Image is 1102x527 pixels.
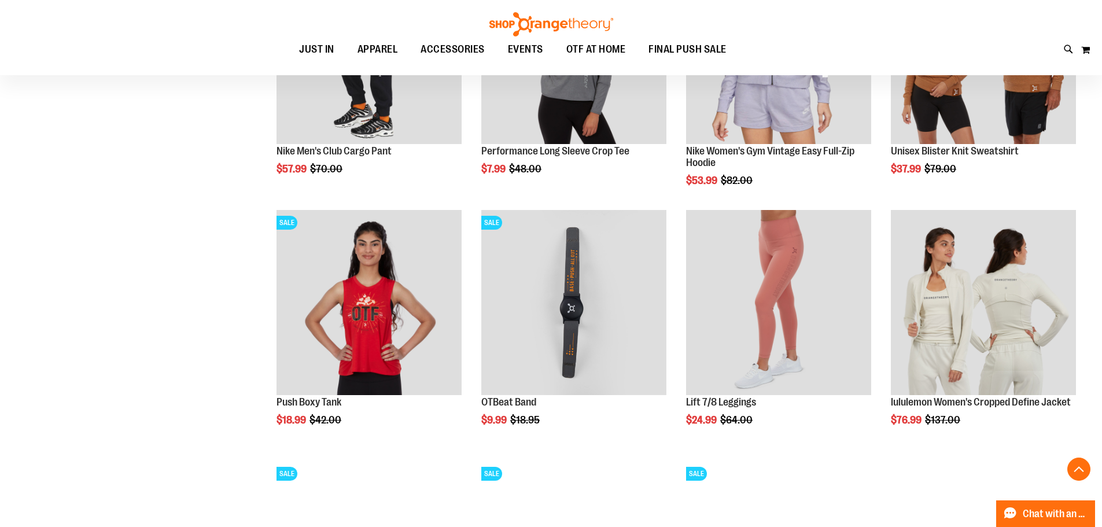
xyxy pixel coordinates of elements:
[686,210,871,395] img: Product image for Lift 7/8 Leggings
[996,500,1096,527] button: Chat with an Expert
[277,210,462,397] a: Product image for Push Boxy TankSALE
[720,414,754,426] span: $64.00
[481,210,666,395] img: OTBeat Band
[680,204,877,455] div: product
[277,163,308,175] span: $57.99
[1067,458,1090,481] button: Back To Top
[277,216,297,230] span: SALE
[481,216,502,230] span: SALE
[481,163,507,175] span: $7.99
[686,396,756,408] a: Lift 7/8 Leggings
[277,414,308,426] span: $18.99
[924,163,958,175] span: $79.00
[721,175,754,186] span: $82.00
[925,414,962,426] span: $137.00
[271,204,467,455] div: product
[277,396,341,408] a: Push Boxy Tank
[299,36,334,62] span: JUST IN
[686,414,718,426] span: $24.99
[891,163,923,175] span: $37.99
[481,145,629,157] a: Performance Long Sleeve Crop Tee
[891,210,1076,397] a: Product image for lululemon Define Jacket Cropped
[277,467,297,481] span: SALE
[310,163,344,175] span: $70.00
[891,396,1071,408] a: lululemon Women's Cropped Define Jacket
[481,414,508,426] span: $9.99
[277,210,462,395] img: Product image for Push Boxy Tank
[686,467,707,481] span: SALE
[476,204,672,455] div: product
[309,414,343,426] span: $42.00
[509,163,543,175] span: $48.00
[891,414,923,426] span: $76.99
[510,414,541,426] span: $18.95
[508,36,543,62] span: EVENTS
[357,36,398,62] span: APPAREL
[566,36,626,62] span: OTF AT HOME
[885,204,1082,455] div: product
[686,210,871,397] a: Product image for Lift 7/8 Leggings
[648,36,727,62] span: FINAL PUSH SALE
[481,467,502,481] span: SALE
[891,210,1076,395] img: Product image for lululemon Define Jacket Cropped
[481,396,536,408] a: OTBeat Band
[488,12,615,36] img: Shop Orangetheory
[481,210,666,397] a: OTBeat BandSALE
[891,145,1019,157] a: Unisex Blister Knit Sweatshirt
[421,36,485,62] span: ACCESSORIES
[1023,508,1088,519] span: Chat with an Expert
[277,145,392,157] a: Nike Men's Club Cargo Pant
[686,175,719,186] span: $53.99
[686,145,854,168] a: Nike Women's Gym Vintage Easy Full-Zip Hoodie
